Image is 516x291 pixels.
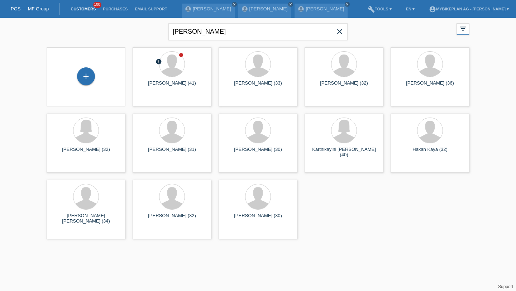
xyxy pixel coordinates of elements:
a: [PERSON_NAME] [249,6,288,11]
div: Hakan Kaya (32) [396,147,464,158]
i: close [335,27,344,36]
div: [PERSON_NAME] (41) [138,80,206,92]
a: Support [498,284,513,289]
i: account_circle [429,6,436,13]
div: [PERSON_NAME] (32) [310,80,378,92]
a: Customers [67,7,99,11]
div: [PERSON_NAME] [PERSON_NAME] (34) [52,213,120,224]
div: [PERSON_NAME] (36) [396,80,464,92]
i: close [345,3,349,6]
a: Purchases [99,7,131,11]
i: close [233,3,236,6]
i: build [368,6,375,13]
i: close [289,3,292,6]
i: error [156,58,162,65]
a: close [288,2,293,7]
a: [PERSON_NAME] [306,6,344,11]
a: Email Support [131,7,171,11]
div: [PERSON_NAME] (32) [52,147,120,158]
a: [PERSON_NAME] [193,6,231,11]
a: EN ▾ [402,7,418,11]
a: close [232,2,237,7]
div: Add customer [77,70,95,82]
div: [PERSON_NAME] (31) [138,147,206,158]
a: account_circleMybikeplan AG - [PERSON_NAME] ▾ [425,7,512,11]
div: [PERSON_NAME] (33) [224,80,292,92]
input: Search... [168,23,348,40]
a: POS — MF Group [11,6,49,11]
div: [PERSON_NAME] (30) [224,213,292,224]
span: 100 [93,2,102,8]
a: buildTools ▾ [364,7,395,11]
div: [PERSON_NAME] (32) [138,213,206,224]
i: filter_list [459,25,467,33]
div: unconfirmed, pending [156,58,162,66]
div: Karthikayini [PERSON_NAME] (40) [310,147,378,158]
div: [PERSON_NAME] (30) [224,147,292,158]
a: close [345,2,350,7]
